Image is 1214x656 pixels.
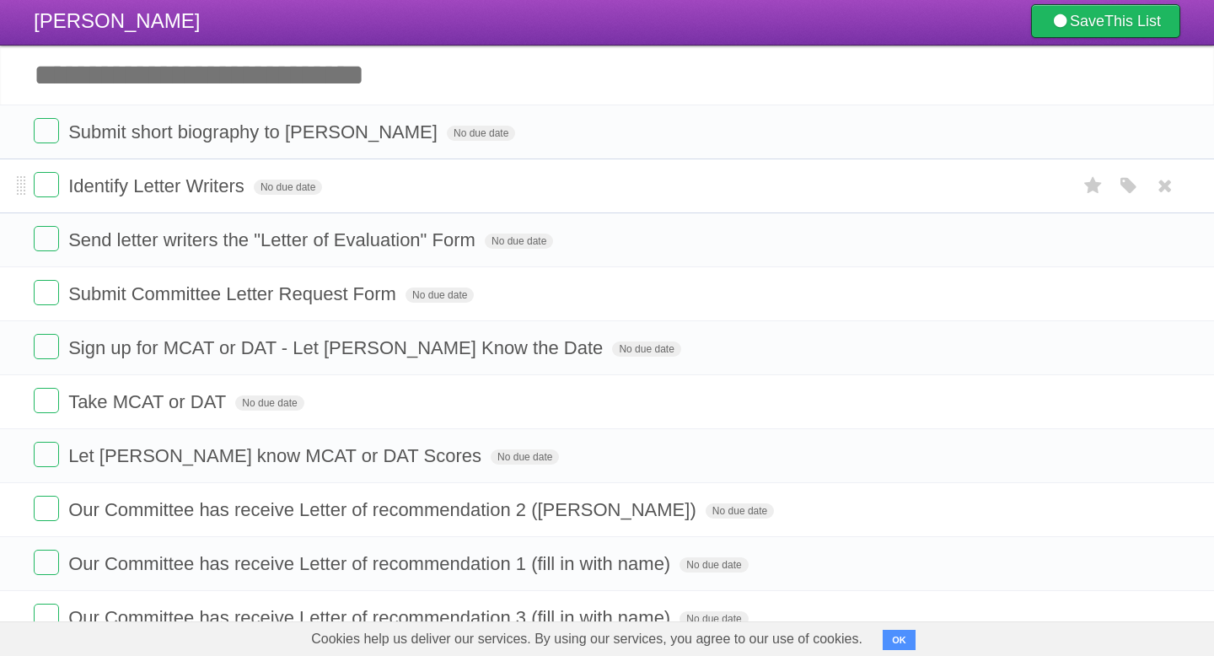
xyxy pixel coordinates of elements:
[680,611,748,626] span: No due date
[485,234,553,249] span: No due date
[883,630,916,650] button: OK
[235,395,303,411] span: No due date
[1104,13,1161,30] b: This List
[1077,172,1109,200] label: Star task
[34,226,59,251] label: Done
[294,622,879,656] span: Cookies help us deliver our services. By using our services, you agree to our use of cookies.
[68,391,230,412] span: Take MCAT or DAT
[68,175,249,196] span: Identify Letter Writers
[34,118,59,143] label: Done
[68,607,674,628] span: Our Committee has receive Letter of recommendation 3 (fill in with name)
[447,126,515,141] span: No due date
[34,9,200,32] span: [PERSON_NAME]
[34,334,59,359] label: Done
[706,503,774,519] span: No due date
[68,283,400,304] span: Submit Committee Letter Request Form
[406,288,474,303] span: No due date
[491,449,559,465] span: No due date
[34,550,59,575] label: Done
[34,388,59,413] label: Done
[34,442,59,467] label: Done
[68,445,486,466] span: Let [PERSON_NAME] know MCAT or DAT Scores
[68,229,480,250] span: Send letter writers the "Letter of Evaluation" Form
[1031,4,1180,38] a: SaveThis List
[34,280,59,305] label: Done
[254,180,322,195] span: No due date
[68,499,701,520] span: Our Committee has receive Letter of recommendation 2 ([PERSON_NAME])
[68,337,607,358] span: Sign up for MCAT or DAT - Let [PERSON_NAME] Know the Date
[34,496,59,521] label: Done
[680,557,748,573] span: No due date
[68,553,674,574] span: Our Committee has receive Letter of recommendation 1 (fill in with name)
[34,604,59,629] label: Done
[68,121,442,142] span: Submit short biography to [PERSON_NAME]
[34,172,59,197] label: Done
[612,341,680,357] span: No due date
